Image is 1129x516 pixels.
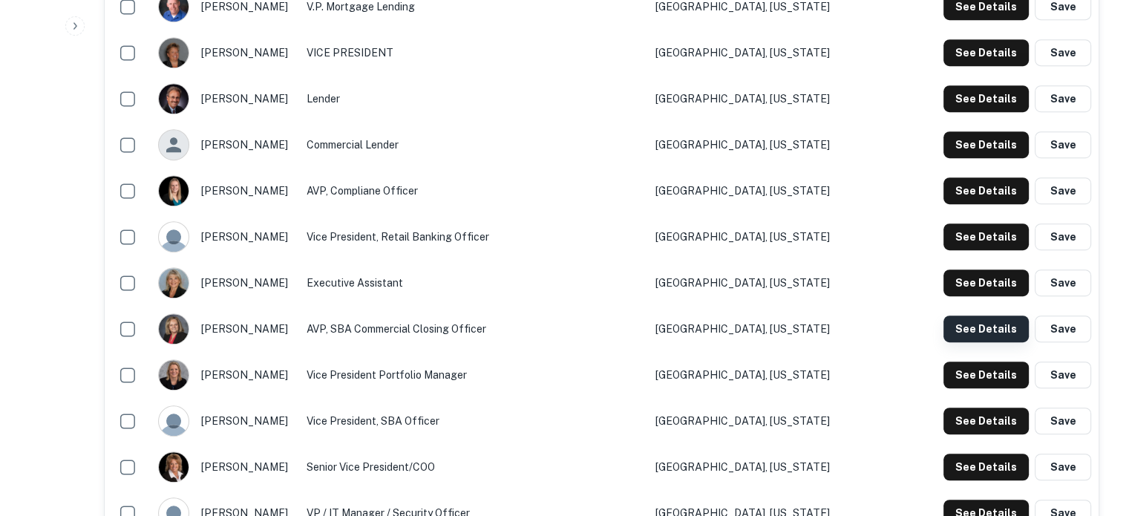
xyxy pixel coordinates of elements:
td: [GEOGRAPHIC_DATA], [US_STATE] [648,444,932,490]
div: [PERSON_NAME] [158,313,292,344]
img: 9c8pery4andzj6ohjkjp54ma2 [159,222,189,252]
td: [GEOGRAPHIC_DATA], [US_STATE] [648,352,932,398]
button: Save [1035,270,1091,296]
button: See Details [943,177,1029,204]
div: [PERSON_NAME] [158,405,292,437]
img: 1517540141717 [159,84,189,114]
div: [PERSON_NAME] [158,83,292,114]
td: lender [299,76,648,122]
div: [PERSON_NAME] [158,37,292,68]
button: See Details [943,362,1029,388]
button: See Details [943,223,1029,250]
td: [GEOGRAPHIC_DATA], [US_STATE] [648,398,932,444]
button: Save [1035,408,1091,434]
td: Vice President, Retail Banking Officer [299,214,648,260]
td: [GEOGRAPHIC_DATA], [US_STATE] [648,122,932,168]
td: Vice President, SBA Officer [299,398,648,444]
button: Save [1035,131,1091,158]
td: [GEOGRAPHIC_DATA], [US_STATE] [648,30,932,76]
img: 9c8pery4andzj6ohjkjp54ma2 [159,406,189,436]
button: Save [1035,177,1091,204]
button: Save [1035,316,1091,342]
div: [PERSON_NAME] [158,267,292,298]
div: [PERSON_NAME] [158,129,292,160]
td: [GEOGRAPHIC_DATA], [US_STATE] [648,76,932,122]
img: 1517441514450 [159,38,189,68]
td: Vice President Portfolio Manager [299,352,648,398]
button: Save [1035,39,1091,66]
button: See Details [943,454,1029,480]
td: [GEOGRAPHIC_DATA], [US_STATE] [648,260,932,306]
button: Save [1035,223,1091,250]
button: See Details [943,408,1029,434]
td: [GEOGRAPHIC_DATA], [US_STATE] [648,168,932,214]
td: Executive Assistant [299,260,648,306]
button: See Details [943,85,1029,112]
button: Save [1035,454,1091,480]
iframe: Chat Widget [1055,397,1129,468]
td: Commercial Lender [299,122,648,168]
td: VICE PRESIDENT [299,30,648,76]
img: 1573513852268 [159,314,189,344]
button: See Details [943,131,1029,158]
button: See Details [943,316,1029,342]
img: 1516568591394 [159,268,189,298]
img: 1640705208000 [159,176,189,206]
button: See Details [943,270,1029,296]
td: [GEOGRAPHIC_DATA], [US_STATE] [648,306,932,352]
img: 1644439383553 [159,452,189,482]
button: Save [1035,362,1091,388]
td: AVP, SBA Commercial Closing Officer [299,306,648,352]
button: See Details [943,39,1029,66]
img: 1626313405020 [159,360,189,390]
div: [PERSON_NAME] [158,221,292,252]
button: Save [1035,85,1091,112]
td: Senior Vice President/COO [299,444,648,490]
div: [PERSON_NAME] [158,175,292,206]
td: [GEOGRAPHIC_DATA], [US_STATE] [648,214,932,260]
td: AVP, Compliane Officer [299,168,648,214]
div: [PERSON_NAME] [158,359,292,391]
div: [PERSON_NAME] [158,451,292,483]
